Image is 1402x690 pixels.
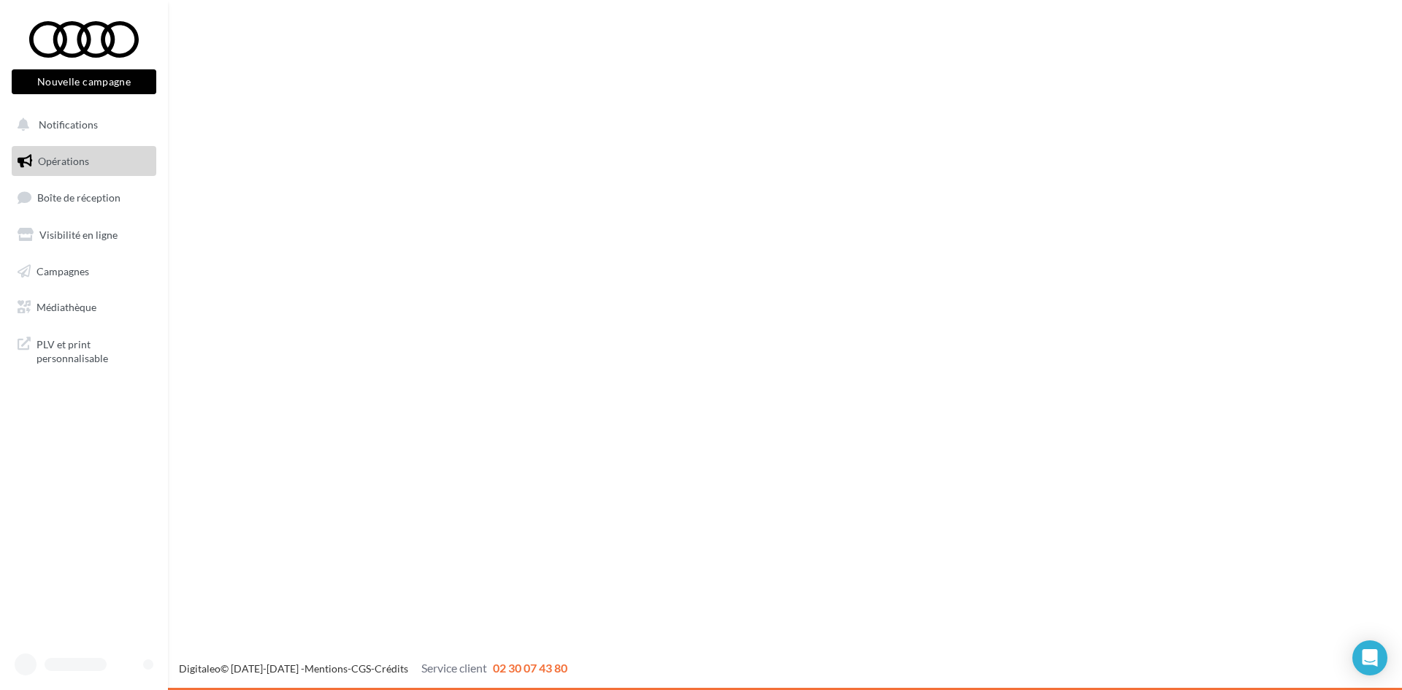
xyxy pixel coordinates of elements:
span: Campagnes [37,264,89,277]
a: Opérations [9,146,159,177]
span: Notifications [39,118,98,131]
a: Boîte de réception [9,182,159,213]
a: Digitaleo [179,662,221,675]
span: PLV et print personnalisable [37,334,150,366]
span: Médiathèque [37,301,96,313]
a: CGS [351,662,371,675]
span: Visibilité en ligne [39,229,118,241]
button: Notifications [9,110,153,140]
a: Campagnes [9,256,159,287]
a: Mentions [304,662,348,675]
span: Opérations [38,155,89,167]
a: PLV et print personnalisable [9,329,159,372]
a: Crédits [375,662,408,675]
span: © [DATE]-[DATE] - - - [179,662,567,675]
button: Nouvelle campagne [12,69,156,94]
div: Open Intercom Messenger [1352,640,1387,675]
a: Visibilité en ligne [9,220,159,250]
span: 02 30 07 43 80 [493,661,567,675]
span: Service client [421,661,487,675]
span: Boîte de réception [37,191,120,204]
a: Médiathèque [9,292,159,323]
